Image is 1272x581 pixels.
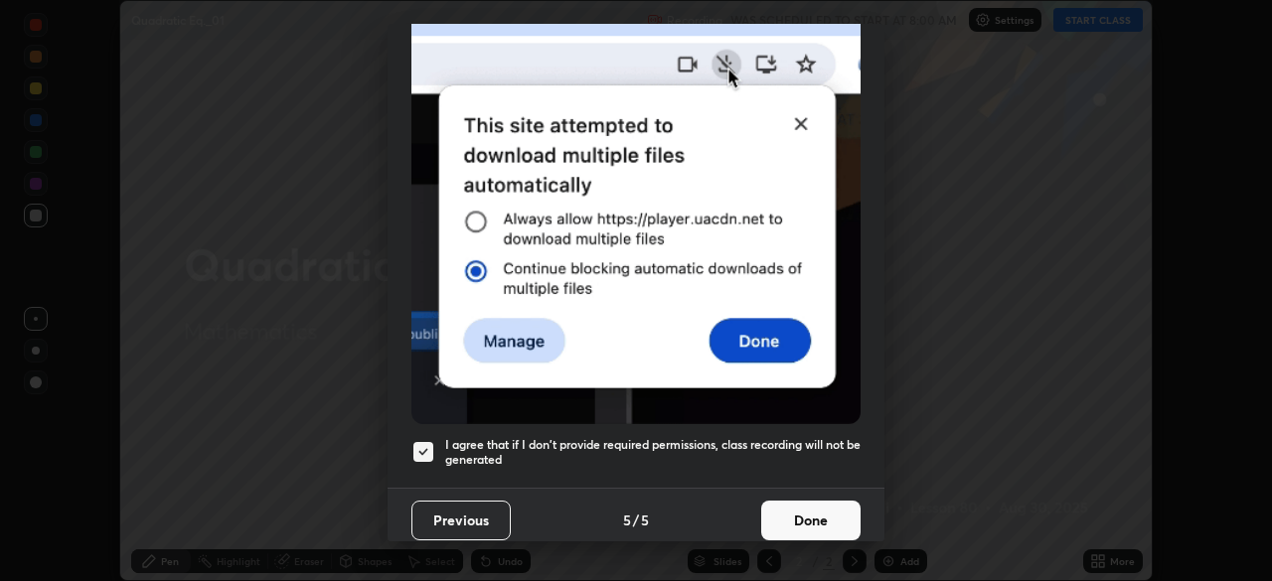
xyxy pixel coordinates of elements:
h5: I agree that if I don't provide required permissions, class recording will not be generated [445,437,861,468]
h4: 5 [641,509,649,530]
button: Previous [411,501,511,540]
button: Done [761,501,861,540]
h4: / [633,509,639,530]
h4: 5 [623,509,631,530]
